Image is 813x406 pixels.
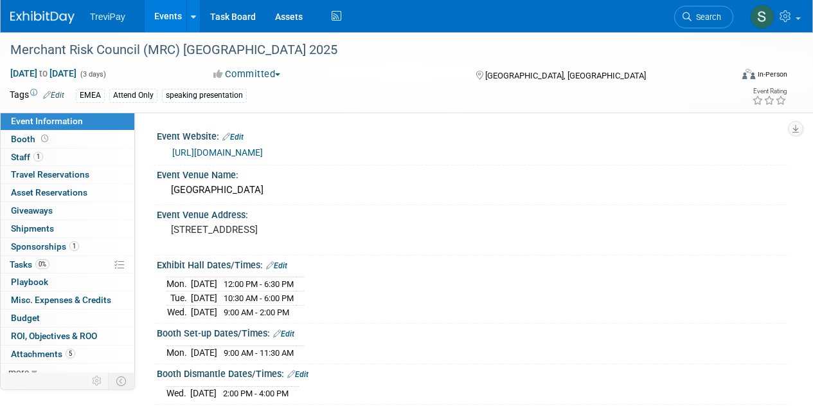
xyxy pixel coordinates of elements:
[11,241,79,252] span: Sponsorships
[1,256,134,273] a: Tasks0%
[223,389,289,398] span: 2:00 PM - 4:00 PM
[172,147,263,158] a: [URL][DOMAIN_NAME]
[1,202,134,219] a: Giveaways
[287,370,308,379] a: Edit
[11,331,97,341] span: ROI, Objectives & ROO
[11,349,75,359] span: Attachments
[86,373,109,389] td: Personalize Event Tab Strip
[157,127,787,143] div: Event Website:
[752,88,787,95] div: Event Rating
[157,364,787,381] div: Booth Dismantle Dates/Times:
[224,279,294,289] span: 12:00 PM - 6:30 PM
[224,348,294,358] span: 9:00 AM - 11:30 AM
[10,88,64,103] td: Tags
[191,346,217,359] td: [DATE]
[1,166,134,183] a: Travel Reservations
[109,373,135,389] td: Toggle Event Tabs
[190,386,217,400] td: [DATE]
[10,259,49,270] span: Tasks
[209,68,285,81] button: Committed
[157,324,787,340] div: Booth Set-up Dates/Times:
[10,11,75,24] img: ExhibitDay
[273,329,294,338] a: Edit
[66,349,75,358] span: 5
[11,277,48,287] span: Playbook
[742,69,755,79] img: Format-Inperson.png
[35,259,49,269] span: 0%
[1,184,134,201] a: Asset Reservations
[8,367,29,377] span: more
[11,187,87,198] span: Asset Reservations
[11,169,89,180] span: Travel Reservations
[39,134,51,143] span: Booth not reserved yet
[1,149,134,166] a: Staff1
[1,220,134,237] a: Shipments
[11,205,53,216] span: Giveaways
[166,346,191,359] td: Mon.
[1,364,134,381] a: more
[157,255,787,272] div: Exhibit Hall Dates/Times:
[109,89,157,102] div: Attend Only
[162,89,247,102] div: speaking presentation
[1,238,134,255] a: Sponsorships1
[37,68,49,78] span: to
[171,224,406,235] pre: [STREET_ADDRESS]
[11,134,51,144] span: Booth
[11,313,40,323] span: Budget
[191,277,217,291] td: [DATE]
[166,291,191,306] td: Tue.
[1,328,134,345] a: ROI, Objectives & ROO
[6,39,721,62] div: Merchant Risk Council (MRC) [GEOGRAPHIC_DATA] 2025
[11,116,83,126] span: Event Information
[11,295,111,305] span: Misc. Expenses & Credits
[1,131,134,148] a: Booth
[750,5,774,29] img: Sara Ouhsine
[224,293,294,303] span: 10:30 AM - 6:00 PM
[11,152,43,162] span: Staff
[485,71,646,80] span: [GEOGRAPHIC_DATA], [GEOGRAPHIC_DATA]
[266,261,287,270] a: Edit
[76,89,105,102] div: EMEA
[692,12,721,22] span: Search
[1,273,134,291] a: Playbook
[1,309,134,327] a: Budget
[10,68,77,79] span: [DATE] [DATE]
[43,91,64,100] a: Edit
[191,305,217,318] td: [DATE]
[1,291,134,309] a: Misc. Expenses & Credits
[166,305,191,318] td: Wed.
[166,180,778,200] div: [GEOGRAPHIC_DATA]
[1,346,134,363] a: Attachments5
[1,113,134,130] a: Event Information
[157,205,787,221] div: Event Venue Address:
[11,223,54,234] span: Shipments
[166,386,190,400] td: Wed.
[166,277,191,291] td: Mon.
[157,165,787,181] div: Event Venue Name:
[69,241,79,251] span: 1
[90,12,125,22] span: TreviPay
[674,67,787,86] div: Event Format
[224,308,289,317] span: 9:00 AM - 2:00 PM
[33,152,43,161] span: 1
[191,291,217,306] td: [DATE]
[757,69,787,79] div: In-Person
[674,6,733,28] a: Search
[222,133,244,142] a: Edit
[79,70,106,78] span: (3 days)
